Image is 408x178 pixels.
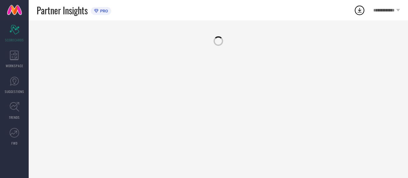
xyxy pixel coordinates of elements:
span: SUGGESTIONS [5,89,24,94]
span: FWD [11,141,18,146]
span: Partner Insights [37,4,88,17]
div: Open download list [354,4,365,16]
span: SCORECARDS [5,38,24,42]
span: WORKSPACE [6,63,23,68]
span: PRO [98,9,108,13]
span: TRENDS [9,115,20,120]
